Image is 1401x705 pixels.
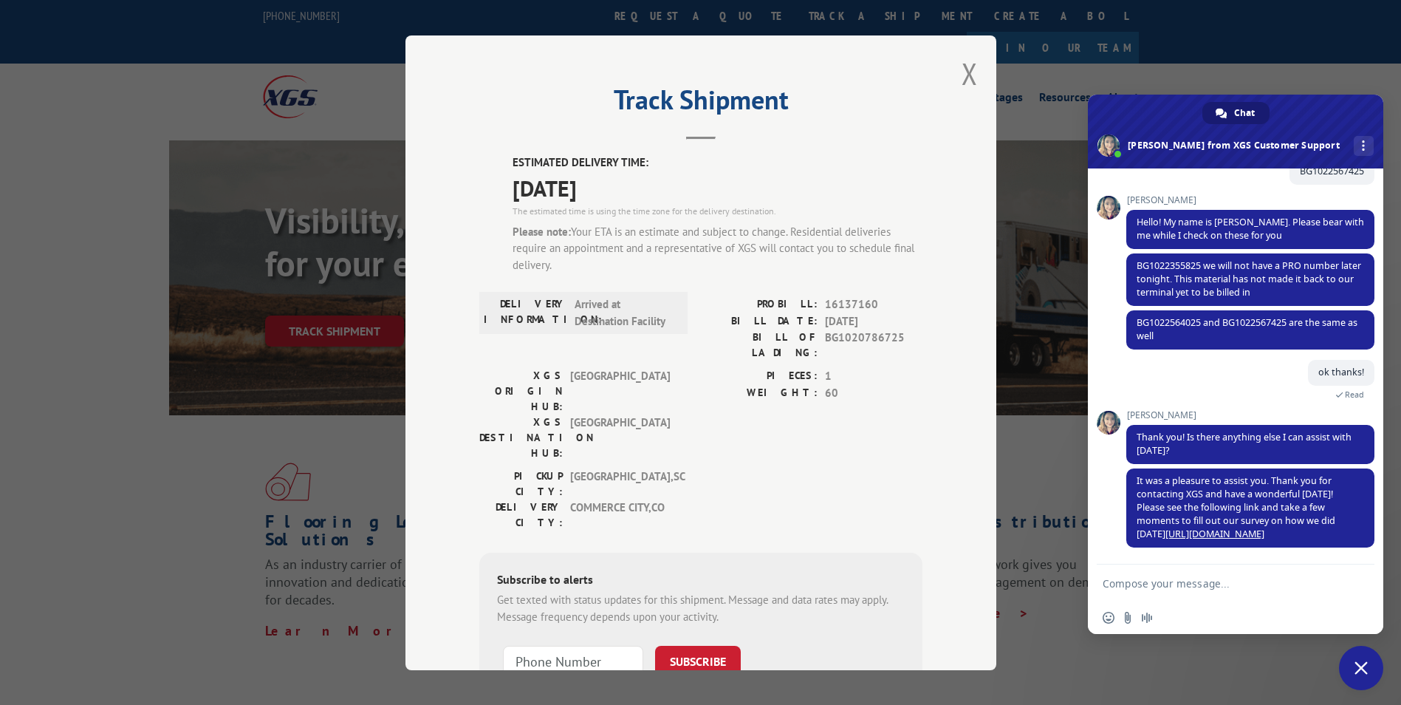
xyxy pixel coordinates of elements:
span: BG1022567425 [1300,165,1364,177]
label: PIECES: [701,368,818,385]
label: XGS DESTINATION HUB: [479,415,563,461]
span: Arrived at Destination Facility [575,296,674,330]
span: Insert an emoji [1103,612,1114,624]
div: Get texted with status updates for this shipment. Message and data rates may apply. Message frequ... [497,592,905,625]
input: Phone Number [503,646,643,677]
label: BILL DATE: [701,313,818,330]
button: Close modal [962,54,978,93]
span: Hello! My name is [PERSON_NAME]. Please bear with me while I check on these for you [1137,216,1364,242]
label: DELIVERY INFORMATION: [484,296,567,330]
span: 60 [825,384,922,401]
span: Read [1345,389,1364,400]
span: It was a pleasure to assist you. Thank you for contacting XGS and have a wonderful [DATE]! Please... [1137,474,1335,540]
span: 1 [825,368,922,385]
label: PROBILL: [701,296,818,313]
span: Send a file [1122,612,1134,624]
a: [URL][DOMAIN_NAME] [1165,528,1264,540]
span: [PERSON_NAME] [1126,410,1374,420]
div: Your ETA is an estimate and subject to change. Residential deliveries require an appointment and ... [513,223,922,273]
span: Thank you! Is there anything else I can assist with [DATE]? [1137,431,1352,457]
div: More channels [1354,136,1374,156]
span: [GEOGRAPHIC_DATA] [570,415,670,461]
label: PICKUP CITY: [479,469,563,500]
span: [DATE] [513,171,922,204]
label: ESTIMATED DELIVERY TIME: [513,154,922,171]
h2: Track Shipment [479,89,922,117]
button: SUBSCRIBE [655,646,741,677]
span: BG1020786725 [825,330,922,361]
textarea: Compose your message... [1103,577,1336,590]
span: BG1022355825 we will not have a PRO number later tonight. This material has not made it back to o... [1137,259,1361,299]
span: Chat [1234,102,1255,124]
div: Close chat [1339,646,1383,690]
label: DELIVERY CITY: [479,500,563,531]
span: ok thanks! [1318,366,1364,378]
span: [DATE] [825,313,922,330]
div: The estimated time is using the time zone for the delivery destination. [513,204,922,217]
span: Audio message [1141,612,1153,624]
span: [PERSON_NAME] [1126,195,1374,205]
div: Subscribe to alerts [497,571,905,592]
label: XGS ORIGIN HUB: [479,368,563,415]
label: BILL OF LADING: [701,330,818,361]
span: BG1022564025 and BG1022567425 are the same as well [1137,316,1357,342]
div: Chat [1202,102,1270,124]
span: [GEOGRAPHIC_DATA] [570,368,670,415]
span: 16137160 [825,296,922,313]
strong: Please note: [513,224,571,238]
span: [GEOGRAPHIC_DATA] , SC [570,469,670,500]
label: WEIGHT: [701,384,818,401]
span: COMMERCE CITY , CO [570,500,670,531]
